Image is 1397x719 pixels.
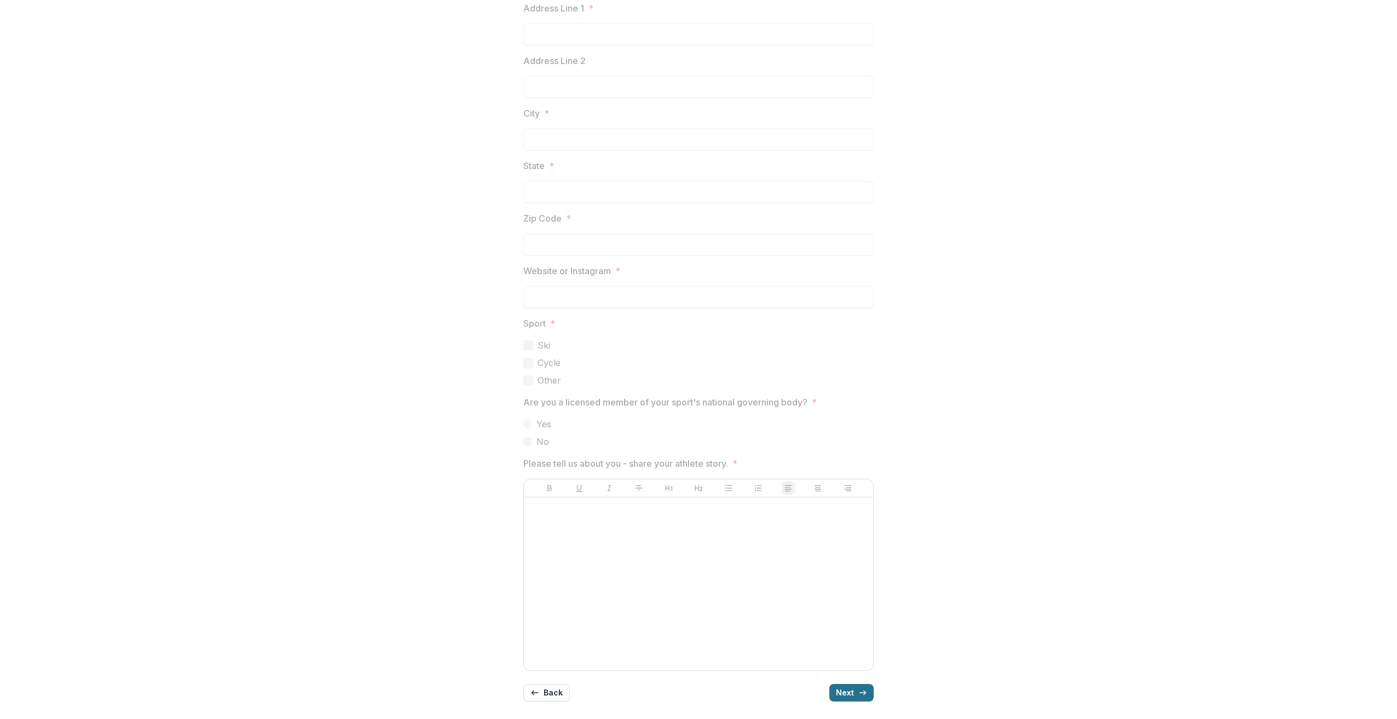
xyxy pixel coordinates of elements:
p: Zip Code [523,212,562,225]
p: Are you a licensed member of your sport's national governing body? [523,396,807,409]
span: Cycle [538,356,561,369]
p: Website or Instagram [523,264,611,277]
p: Please tell us about you - share your athlete story. [523,457,728,470]
span: No [536,435,549,448]
button: Bold [543,482,556,495]
span: Other [538,374,561,387]
p: City [523,107,540,120]
button: Underline [573,482,586,495]
span: Yes [536,418,551,431]
button: Heading 1 [662,482,676,495]
button: Ordered List [752,482,765,495]
button: Bullet List [722,482,735,495]
button: Next [829,684,874,701]
p: Address Line 1 [523,2,584,15]
button: Align Center [811,482,824,495]
button: Back [523,684,570,701]
button: Heading 2 [692,482,705,495]
button: Italicize [603,482,616,495]
p: Address Line 2 [523,54,586,67]
button: Strike [632,482,645,495]
button: Align Left [782,482,795,495]
p: State [523,159,545,172]
span: Ski [538,339,550,352]
p: Sport [523,317,546,330]
button: Align Right [841,482,855,495]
